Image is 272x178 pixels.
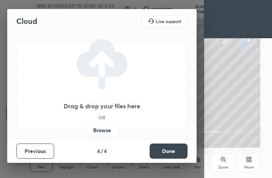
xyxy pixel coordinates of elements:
div: Zoom [218,166,228,169]
h3: Drag & drop your files here [64,103,140,109]
button: Done [150,144,188,159]
h4: 4 [97,147,100,155]
h5: Live support [156,19,181,23]
button: Previous [16,144,54,159]
h2: Cloud [16,16,37,26]
div: More [244,166,254,169]
h4: 4 [104,147,107,155]
h4: / [101,147,103,155]
h5: OR [98,115,105,120]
